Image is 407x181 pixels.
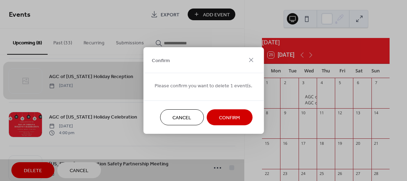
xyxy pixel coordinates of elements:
[219,114,240,122] span: Confirm
[172,114,191,122] span: Cancel
[160,109,204,125] button: Cancel
[155,82,252,90] span: Please confirm you want to delete 1 event(s.
[152,57,170,64] span: Confirm
[207,109,252,125] button: Confirm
